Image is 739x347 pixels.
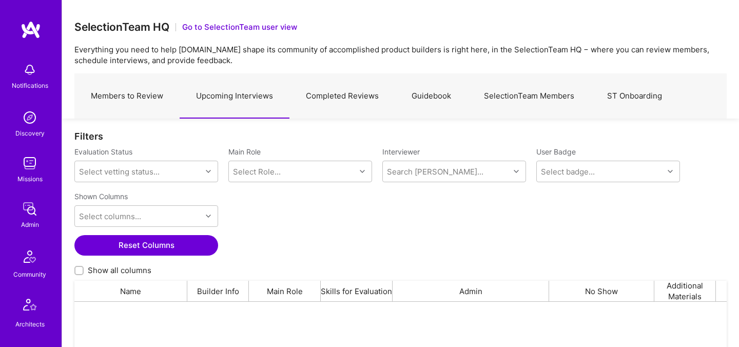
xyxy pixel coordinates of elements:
i: icon Chevron [360,169,365,174]
img: Architects [17,294,42,319]
div: Main Role [249,281,321,301]
img: logo [21,21,41,39]
button: Reset Columns [74,235,218,256]
div: Community [13,269,46,280]
img: Community [17,244,42,269]
div: Select badge... [541,166,595,177]
button: Go to SelectionTeam user view [182,22,297,32]
i: icon Chevron [668,169,673,174]
div: Select Role... [233,166,281,177]
img: admin teamwork [20,199,40,219]
div: Skills for Evaluation [321,281,393,301]
div: Builder Info [187,281,249,301]
div: No Show [549,281,654,301]
a: Completed Reviews [289,74,395,119]
div: Select columns... [79,211,141,222]
h3: SelectionTeam HQ [74,21,169,33]
a: Members to Review [74,74,180,119]
label: Evaluation Status [74,147,132,157]
label: Interviewer [382,147,526,157]
div: Discovery [15,128,45,139]
i: icon Chevron [206,169,211,174]
div: Missions [17,173,43,184]
div: Select vetting status... [79,166,160,177]
img: bell [20,60,40,80]
div: Notifications [12,80,48,91]
i: icon Chevron [206,214,211,219]
span: Show all columns [88,265,151,276]
a: SelectionTeam Members [468,74,591,119]
div: Admin [393,281,549,301]
i: icon Chevron [514,169,519,174]
div: Architects [15,319,45,330]
a: Upcoming Interviews [180,74,289,119]
div: Search [PERSON_NAME]... [387,166,483,177]
a: Guidebook [395,74,468,119]
label: Shown Columns [74,191,128,201]
img: teamwork [20,153,40,173]
a: ST Onboarding [591,74,678,119]
img: discovery [20,107,40,128]
div: Filters [74,131,727,142]
div: Additional Materials [654,281,716,301]
label: Main Role [228,147,372,157]
div: Admin [21,219,39,230]
div: Name [74,281,187,301]
label: User Badge [536,147,576,157]
p: Everything you need to help [DOMAIN_NAME] shape its community of accomplished product builders is... [74,44,727,66]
